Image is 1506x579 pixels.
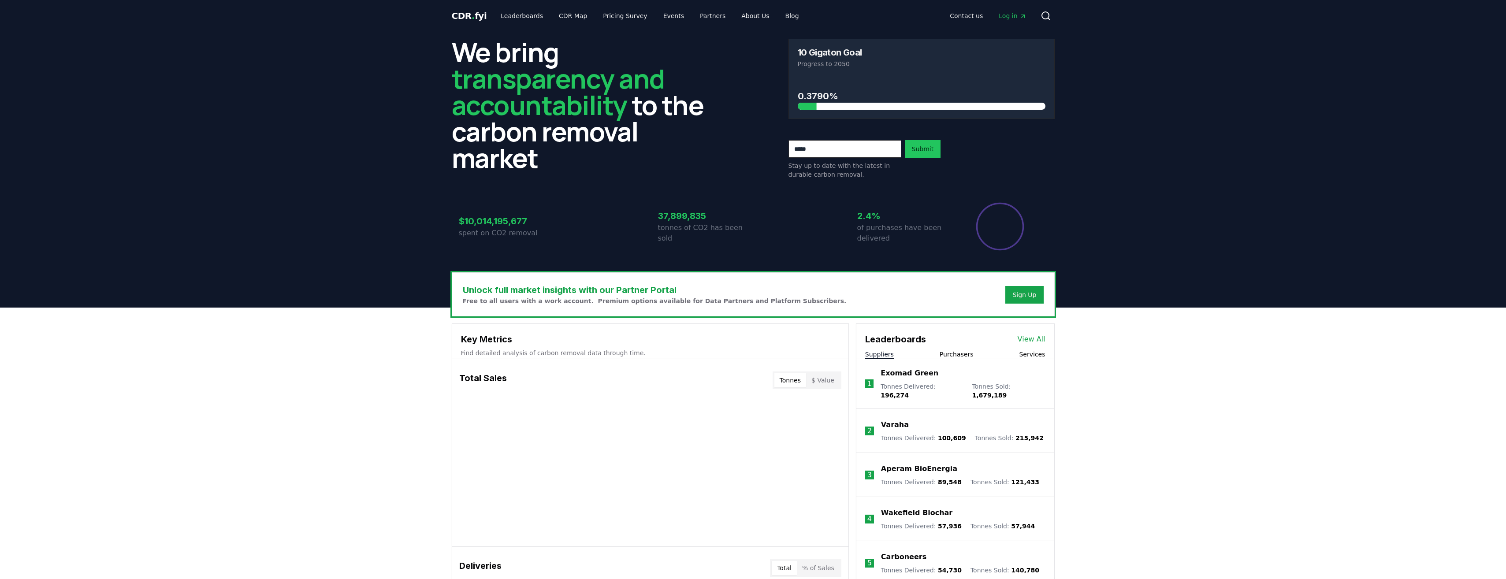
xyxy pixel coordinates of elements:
[788,161,901,179] p: Stay up to date with the latest in durable carbon removal.
[1015,434,1044,442] span: 215,942
[857,209,952,223] h3: 2.4%
[452,11,487,21] span: CDR fyi
[867,470,872,480] p: 3
[1012,290,1036,299] a: Sign Up
[971,478,1039,486] p: Tonnes Sold :
[1018,334,1045,345] a: View All
[881,419,909,430] a: Varaha
[905,140,941,158] button: Submit
[494,8,806,24] nav: Main
[938,567,962,574] span: 54,730
[778,8,806,24] a: Blog
[867,558,872,568] p: 5
[798,89,1045,103] h3: 0.3790%
[656,8,691,24] a: Events
[867,514,872,524] p: 4
[798,48,862,57] h3: 10 Gigaton Goal
[452,39,718,171] h2: We bring to the carbon removal market
[938,479,962,486] span: 89,548
[734,8,776,24] a: About Us
[857,223,952,244] p: of purchases have been delivered
[972,392,1007,399] span: 1,679,189
[452,10,487,22] a: CDR.fyi
[463,297,847,305] p: Free to all users with a work account. Premium options available for Data Partners and Platform S...
[881,464,957,474] a: Aperam BioEnergia
[867,426,872,436] p: 2
[938,523,962,530] span: 57,936
[865,350,894,359] button: Suppliers
[1005,286,1043,304] button: Sign Up
[772,561,797,575] button: Total
[459,559,502,577] h3: Deliveries
[881,552,926,562] a: Carboneers
[999,11,1026,20] span: Log in
[798,59,1045,68] p: Progress to 2050
[975,434,1044,442] p: Tonnes Sold :
[867,379,871,389] p: 1
[881,478,962,486] p: Tonnes Delivered :
[865,333,926,346] h3: Leaderboards
[658,209,753,223] h3: 37,899,835
[1011,479,1039,486] span: 121,433
[881,392,909,399] span: 196,274
[992,8,1033,24] a: Log in
[797,561,840,575] button: % of Sales
[972,382,1045,400] p: Tonnes Sold :
[881,508,952,518] a: Wakefield Biochar
[461,349,840,357] p: Find detailed analysis of carbon removal data through time.
[881,368,938,379] a: Exomad Green
[472,11,475,21] span: .
[943,8,1033,24] nav: Main
[774,373,806,387] button: Tonnes
[658,223,753,244] p: tonnes of CO2 has been sold
[459,215,554,228] h3: $10,014,195,677
[1011,567,1039,574] span: 140,780
[971,566,1039,575] p: Tonnes Sold :
[461,333,840,346] h3: Key Metrics
[975,202,1025,251] div: Percentage of sales delivered
[452,60,665,123] span: transparency and accountability
[459,228,554,238] p: spent on CO2 removal
[806,373,840,387] button: $ Value
[494,8,550,24] a: Leaderboards
[881,522,962,531] p: Tonnes Delivered :
[943,8,990,24] a: Contact us
[596,8,654,24] a: Pricing Survey
[971,522,1035,531] p: Tonnes Sold :
[940,350,974,359] button: Purchasers
[1011,523,1035,530] span: 57,944
[881,382,963,400] p: Tonnes Delivered :
[552,8,594,24] a: CDR Map
[938,434,966,442] span: 100,609
[459,371,507,389] h3: Total Sales
[881,434,966,442] p: Tonnes Delivered :
[693,8,733,24] a: Partners
[463,283,847,297] h3: Unlock full market insights with our Partner Portal
[881,566,962,575] p: Tonnes Delivered :
[1019,350,1045,359] button: Services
